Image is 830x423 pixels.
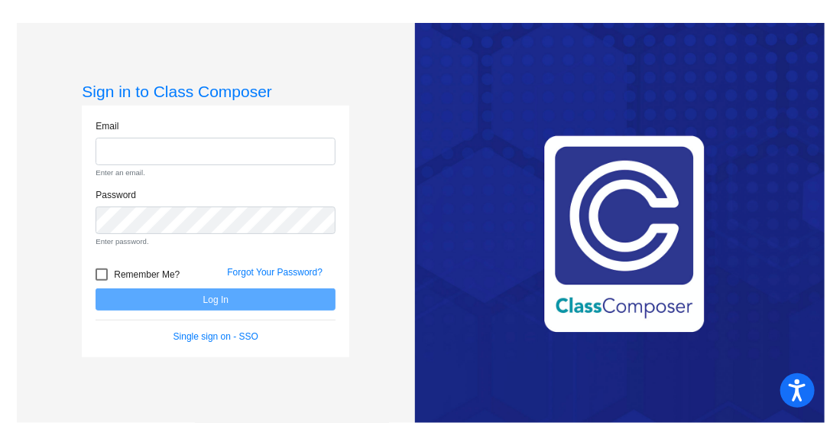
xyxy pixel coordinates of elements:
small: Enter an email. [96,168,336,178]
span: Remember Me? [114,265,180,284]
h3: Sign in to Class Composer [82,82,349,101]
label: Email [96,119,118,133]
button: Log In [96,288,336,311]
a: Forgot Your Password? [227,267,323,278]
a: Single sign on - SSO [173,331,258,342]
label: Password [96,188,136,202]
small: Enter password. [96,236,336,247]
